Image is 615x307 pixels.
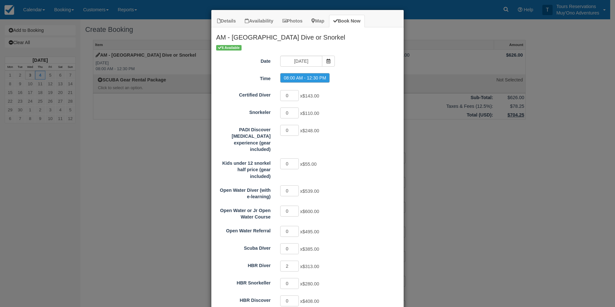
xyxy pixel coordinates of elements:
[302,229,319,234] span: $495.00
[302,111,319,116] span: $110.00
[302,189,319,194] span: $539.00
[211,124,275,153] label: PADI Discover Scuba Diving experience (gear included)
[280,243,299,254] input: Scuba DIver
[280,278,299,289] input: HBR Snorkeller
[211,295,275,304] label: HBR Discover
[280,158,299,169] input: Kids under 12 snorkel half price (gear included)
[211,277,275,286] label: HBR Snorkeller
[302,128,319,133] span: $248.00
[300,189,319,194] span: x
[211,205,275,220] label: Open Water or Jr Open Water Course
[211,89,275,98] label: Certified Diver
[302,209,319,214] span: $600.00
[211,107,275,116] label: Snorkeler
[211,243,275,252] label: Scuba DIver
[211,56,275,65] label: Date
[280,73,330,83] label: 08:00 AM - 12:30 PM
[211,27,404,44] h2: AM - [GEOGRAPHIC_DATA] Dive or Snorkel
[280,261,299,272] input: HBR Diver
[211,260,275,269] label: HBR Diver
[300,264,319,269] span: x
[280,107,299,118] input: Snorkeler
[280,185,299,196] input: Open Water Diver (with e-learning)
[280,226,299,237] input: Open Water Referral
[300,128,319,133] span: x
[302,299,319,304] span: $408.00
[300,209,319,214] span: x
[329,15,364,27] a: Book Now
[211,158,275,180] label: Kids under 12 snorkel half price (gear included)
[300,162,317,167] span: x
[211,73,275,82] label: Time
[278,15,307,27] a: Photos
[300,93,319,98] span: x
[300,229,319,234] span: x
[300,299,319,304] span: x
[241,15,277,27] a: Availability
[300,247,319,252] span: x
[213,15,240,27] a: Details
[302,93,319,98] span: $143.00
[280,295,299,306] input: HBR Discover
[302,281,319,286] span: $280.00
[280,125,299,136] input: PADI Discover Scuba Diving experience (gear included)
[302,264,319,269] span: $313.00
[300,111,319,116] span: x
[211,185,275,200] label: Open Water Diver (with e-learning)
[302,247,319,252] span: $385.00
[280,90,299,101] input: Certified Diver
[307,15,328,27] a: Map
[280,206,299,217] input: Open Water or Jr Open Water Course
[300,281,319,286] span: x
[302,162,317,167] span: $55.00
[216,45,242,51] span: 6 Available
[211,225,275,234] label: Open Water Referral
